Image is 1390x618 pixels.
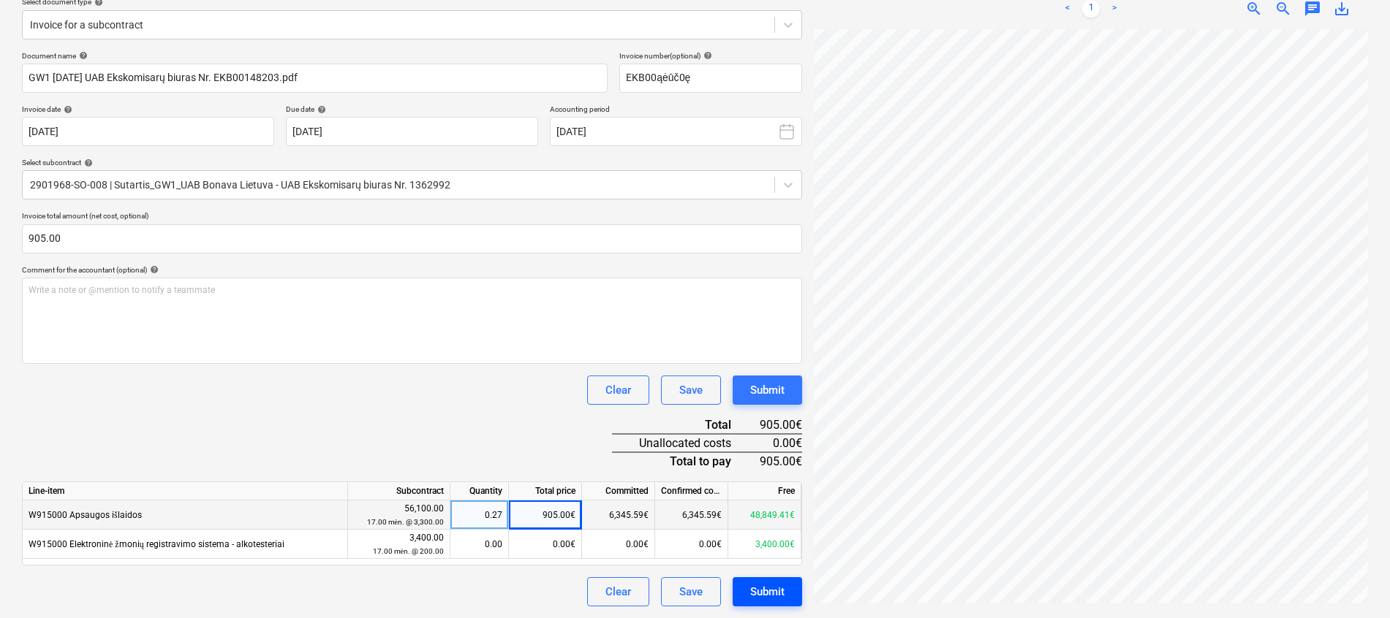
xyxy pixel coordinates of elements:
input: Invoice number [619,64,802,93]
button: Clear [587,577,649,606]
span: help [700,51,712,60]
div: Total price [509,482,582,500]
div: Comment for the accountant (optional) [22,265,802,275]
div: Confirmed costs [655,482,728,500]
input: Due date not specified [286,117,538,146]
div: Clear [605,381,631,400]
div: Invoice date [22,104,274,114]
div: 0.00€ [509,530,582,559]
div: Free [728,482,801,500]
div: 905.00€ [755,452,802,470]
div: 48,849.41€ [728,500,801,530]
div: Due date [286,104,538,114]
div: Total [612,416,755,434]
div: 0.00€ [655,530,728,559]
button: Save [661,577,721,606]
div: Quantity [450,482,509,500]
div: 905.00€ [755,416,802,434]
button: Clear [587,375,649,405]
input: Document name [22,64,608,93]
span: help [81,159,93,167]
button: Submit [733,375,802,405]
div: Select subcontract [22,158,802,167]
div: 6,345.59€ [655,500,728,530]
div: 0.27 [456,500,502,530]
div: 6,345.59€ [582,500,655,530]
div: Invoice number (optional) [619,51,802,61]
p: Accounting period [550,104,802,117]
span: help [314,105,326,114]
div: Clear [605,582,631,601]
div: Unallocated costs [612,434,755,452]
div: Save [679,582,703,601]
div: 0.00€ [755,434,802,452]
div: 3,400.00€ [728,530,801,559]
div: Save [679,381,703,400]
div: 56,100.00 [354,502,444,529]
p: Invoice total amount (net cost, optional) [22,211,802,224]
input: Invoice total amount (net cost, optional) [22,224,802,253]
div: Subcontract [348,482,450,500]
span: help [61,105,72,114]
span: help [76,51,88,60]
div: 0.00€ [582,530,655,559]
iframe: Chat Widget [1317,548,1390,618]
div: 3,400.00 [354,531,444,558]
div: 905.00€ [509,500,582,530]
div: Total to pay [612,452,755,470]
input: Invoice date not specified [22,117,274,146]
div: 0.00 [456,530,502,559]
small: 17.00 mėn. @ 200.00 [373,547,444,555]
span: W915000 Elektroninė žmonių registravimo sistema - alkotesteriai [29,539,284,549]
button: Submit [733,577,802,606]
div: Document name [22,51,608,61]
div: Submit [750,582,785,601]
button: Save [661,375,721,405]
span: help [147,265,159,274]
div: Committed [582,482,655,500]
div: Line-item [23,482,348,500]
button: [DATE] [550,117,802,146]
div: Submit [750,381,785,400]
small: 17.00 mėn. @ 3,300.00 [367,518,444,526]
span: W915000 Apsaugos išlaidos [29,510,142,520]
